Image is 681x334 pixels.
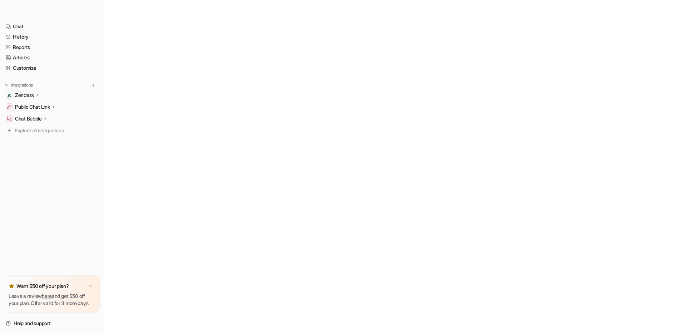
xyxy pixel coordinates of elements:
img: explore all integrations [6,127,13,134]
button: Integrations [3,82,35,89]
img: expand menu [4,83,9,88]
p: Zendesk [15,92,34,99]
a: History [3,32,100,42]
img: Public Chat Link [7,105,11,109]
span: Explore all integrations [15,125,97,136]
img: x [88,284,93,289]
a: Customize [3,63,100,73]
a: Articles [3,53,100,63]
a: Reports [3,42,100,52]
p: Leave a review and get $50 off your plan. Offer valid for 3 more days. [9,293,94,307]
img: star [9,283,14,289]
p: Want $50 off your plan? [16,283,69,290]
a: here [42,293,52,299]
a: Help and support [3,318,100,328]
img: menu_add.svg [91,83,96,88]
p: Chat Bubble [15,115,42,122]
p: Public Chat Link [15,103,50,110]
img: Zendesk [7,93,11,97]
a: Explore all integrations [3,126,100,136]
a: Chat [3,21,100,31]
p: Integrations [11,82,33,88]
img: Chat Bubble [7,117,11,121]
